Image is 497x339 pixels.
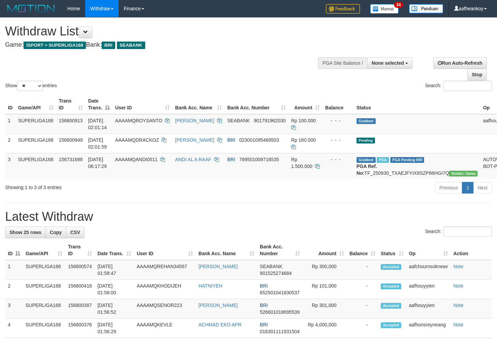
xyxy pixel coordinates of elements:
[325,137,351,143] div: - - -
[303,241,347,260] th: Amount: activate to sort column ascending
[425,227,492,237] label: Search:
[5,241,23,260] th: ID: activate to sort column descending
[372,60,404,66] span: None selected
[112,95,172,114] th: User ID: activate to sort column ascending
[115,157,158,162] span: AAAAMQANDI0511
[357,164,377,176] b: PGA Ref. No:
[354,95,480,114] th: Status
[473,182,492,194] a: Next
[406,260,451,280] td: aafchournsokneav
[95,280,134,299] td: [DATE] 01:58:00
[5,299,23,319] td: 3
[291,137,316,143] span: Rp 160.000
[406,241,451,260] th: Op: activate to sort column ascending
[59,137,83,143] span: 156800949
[88,118,107,130] span: [DATE] 02:01:14
[23,260,65,280] td: SUPERLIGA168
[381,322,401,328] span: Accepted
[23,299,65,319] td: SUPERLIGA168
[65,241,95,260] th: Trans ID: activate to sort column ascending
[198,264,238,269] a: [PERSON_NAME]
[443,81,492,91] input: Search:
[5,181,202,191] div: Showing 1 to 3 of 3 entries
[95,299,134,319] td: [DATE] 01:56:52
[59,118,83,123] span: 156800913
[23,280,65,299] td: SUPERLIGA168
[406,299,451,319] td: aafhouyyien
[239,137,279,143] span: Copy 023001095469503 to clipboard
[390,157,424,163] span: PGA Pending
[5,210,492,224] h1: Latest Withdraw
[95,319,134,338] td: [DATE] 01:56:29
[260,290,300,295] span: Copy 652501041630537 to clipboard
[225,95,288,114] th: Bank Acc. Number: activate to sort column ascending
[134,299,196,319] td: AAAAMQSENOR223
[95,260,134,280] td: [DATE] 01:58:47
[65,280,95,299] td: 156800416
[357,157,376,163] span: Grabbed
[5,25,325,38] h1: Withdraw List
[433,57,487,69] a: Run Auto-Refresh
[17,81,43,91] select: Showentries
[288,95,322,114] th: Amount: activate to sort column ascending
[23,319,65,338] td: SUPERLIGA168
[347,319,378,338] td: -
[347,280,378,299] td: -
[260,322,268,327] span: BRI
[65,319,95,338] td: 156800376
[260,303,268,308] span: BRI
[406,280,451,299] td: aafhouyyien
[198,322,241,327] a: ACHMAD EKO APR
[175,157,211,162] a: ANDI AL A RAAF
[59,157,83,162] span: 156731688
[303,319,347,338] td: Rp 4,000,000
[65,299,95,319] td: 156800387
[134,241,196,260] th: User ID: activate to sort column ascending
[347,299,378,319] td: -
[5,153,15,179] td: 3
[303,280,347,299] td: Rp 101,000
[70,230,80,235] span: CSV
[5,81,57,91] label: Show entries
[260,329,300,334] span: Copy 016301111931504 to clipboard
[10,230,41,235] span: Show 25 rows
[115,118,162,123] span: AAAAMQROYSANTO
[453,322,464,327] a: Note
[291,118,316,123] span: Rp 100.000
[318,57,367,69] div: PGA Site Balance /
[56,95,86,114] th: Trans ID: activate to sort column ascending
[381,303,401,309] span: Accepted
[175,137,214,143] a: [PERSON_NAME]
[5,42,325,48] h4: Game: Bank:
[15,153,56,179] td: SUPERLIGA168
[5,134,15,153] td: 2
[5,227,46,238] a: Show 25 rows
[45,227,66,238] a: Copy
[409,4,443,13] img: panduan.png
[260,309,300,315] span: Copy 526601018695539 to clipboard
[227,137,235,143] span: BRI
[357,118,376,124] span: Grabbed
[15,114,56,134] td: SUPERLIGA168
[325,117,351,124] div: - - -
[227,157,235,162] span: BRI
[425,81,492,91] label: Search:
[260,271,291,276] span: Copy 901525274684 to clipboard
[257,241,303,260] th: Bank Acc. Number: activate to sort column ascending
[377,157,389,163] span: Marked by aafromsomean
[115,137,159,143] span: AAAAMQDRACKOZ
[172,95,225,114] th: Bank Acc. Name: activate to sort column ascending
[5,260,23,280] td: 1
[394,2,403,8] span: 34
[347,241,378,260] th: Balance: activate to sort column ascending
[322,95,354,114] th: Balance
[5,95,15,114] th: ID
[95,241,134,260] th: Date Trans.: activate to sort column ascending
[354,153,480,179] td: TF_250930_TXAEJFYIX8SZP86HGI7Q
[291,157,312,169] span: Rp 1.500.000
[5,114,15,134] td: 1
[381,264,401,270] span: Accepted
[117,42,145,49] span: SEABANK
[462,182,473,194] a: 1
[198,303,238,308] a: [PERSON_NAME]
